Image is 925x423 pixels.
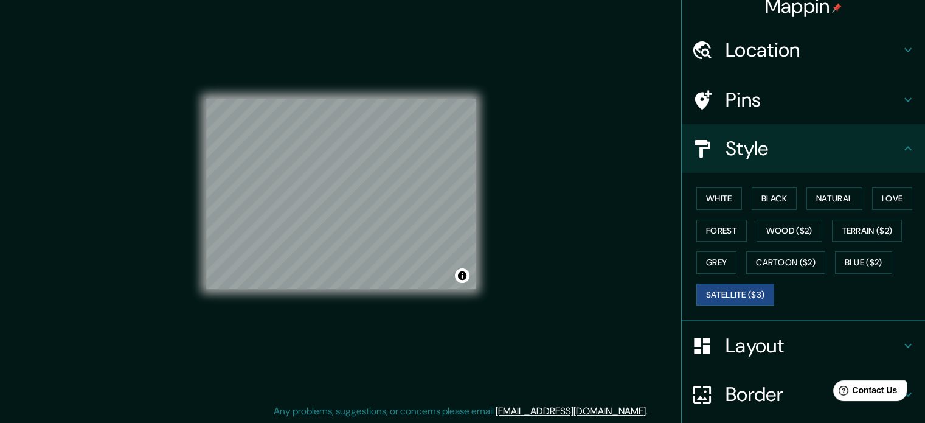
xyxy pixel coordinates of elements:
[752,187,797,210] button: Black
[274,404,648,419] p: Any problems, suggestions, or concerns please email .
[696,220,747,242] button: Forest
[650,404,652,419] div: .
[696,284,774,306] button: Satellite ($3)
[682,370,925,419] div: Border
[682,26,925,74] div: Location
[832,3,842,13] img: pin-icon.png
[726,334,901,358] h4: Layout
[817,376,912,410] iframe: Help widget launcher
[835,251,892,274] button: Blue ($2)
[726,88,901,112] h4: Pins
[696,251,736,274] button: Grey
[682,124,925,173] div: Style
[696,187,742,210] button: White
[648,404,650,419] div: .
[496,405,646,418] a: [EMAIL_ADDRESS][DOMAIN_NAME]
[832,220,902,242] button: Terrain ($2)
[726,38,901,62] h4: Location
[872,187,912,210] button: Love
[806,187,862,210] button: Natural
[682,75,925,124] div: Pins
[206,99,476,289] canvas: Map
[726,382,901,407] h4: Border
[682,321,925,370] div: Layout
[757,220,822,242] button: Wood ($2)
[726,136,901,161] h4: Style
[746,251,825,274] button: Cartoon ($2)
[455,268,469,283] button: Toggle attribution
